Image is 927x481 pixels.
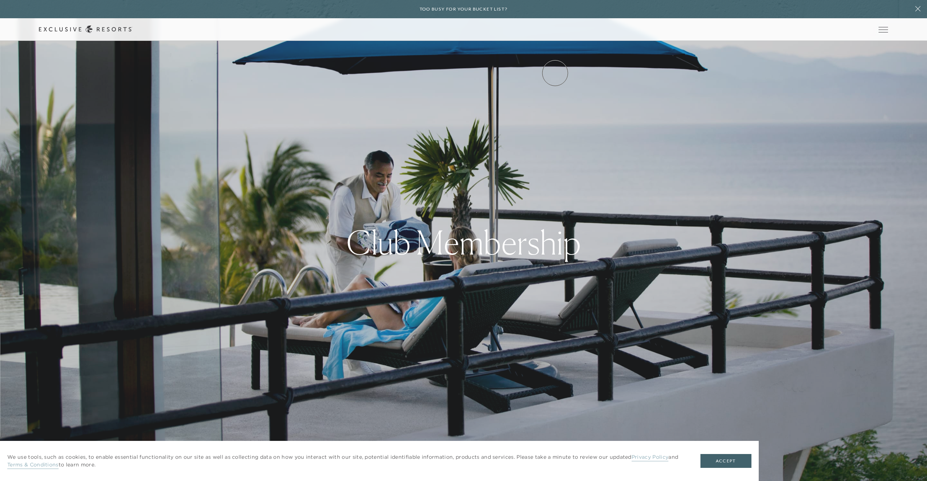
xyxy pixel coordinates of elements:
[879,27,888,32] button: Open navigation
[632,454,668,461] a: Privacy Policy
[7,461,59,469] a: Terms & Conditions
[7,453,686,469] p: We use tools, such as cookies, to enable essential functionality on our site as well as collectin...
[346,226,581,259] h1: Club Membership
[700,454,751,468] button: Accept
[420,6,508,13] h6: Too busy for your bucket list?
